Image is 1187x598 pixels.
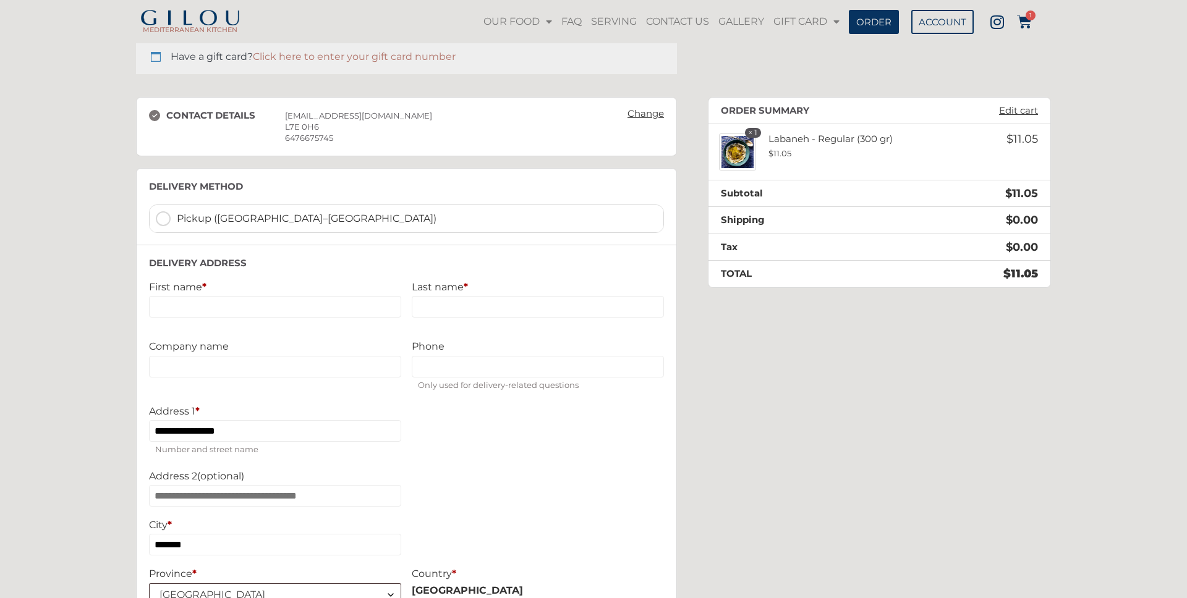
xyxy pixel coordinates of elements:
span: $ [1005,187,1012,200]
label: Phone [412,340,664,352]
label: Address 2 [149,470,401,482]
a: OUR FOOD [480,7,555,36]
label: Company name [149,340,401,352]
abbr: required [195,405,200,417]
section: Contact details [136,97,677,157]
span: $ [1006,132,1013,146]
span: (optional) [197,470,244,482]
th: Subtotal [708,180,892,207]
strong: × 1 [745,128,761,138]
bdi: 11.05 [1003,267,1038,280]
span: 0.00 [1006,213,1038,227]
label: Last name [412,281,664,293]
a: FAQ [558,7,585,36]
label: First name [149,281,401,293]
span: $ [768,148,773,158]
th: Shipping [708,207,892,234]
nav: Menu [479,7,843,36]
a: GIFT CARD [770,7,843,36]
bdi: 11.05 [1006,132,1038,146]
a: 1 [1017,14,1032,29]
a: GALLERY [715,7,767,36]
div: Have a gift card? [136,38,677,74]
img: Gilou Logo [139,10,241,27]
span: Only used for delivery-related questions [412,377,664,394]
a: Change: Contact details [621,105,670,122]
bdi: 0.00 [1006,240,1038,254]
span: $ [1006,213,1013,227]
abbr: required [192,568,197,579]
div: [EMAIL_ADDRESS][DOMAIN_NAME] [285,110,615,121]
h3: Delivery address [149,258,664,269]
th: Total [708,261,892,287]
strong: [GEOGRAPHIC_DATA] [412,584,523,596]
label: Address 1 [149,405,401,417]
h3: Order summary [721,105,809,116]
img: Labaneh [719,133,756,171]
div: L7E 0H6 [285,121,615,132]
span: Pickup ([GEOGRAPHIC_DATA]–[GEOGRAPHIC_DATA]) [177,211,657,226]
span: $ [1003,267,1011,280]
th: Tax [708,234,892,261]
div: Labaneh - Regular (300 gr) [756,133,951,159]
a: CONTACT US [643,7,712,36]
bdi: 11.05 [768,148,791,158]
label: Country [412,568,664,579]
label: City [149,519,401,531]
h2: MEDITERRANEAN KITCHEN [136,27,244,33]
a: ACCOUNT [911,10,974,34]
label: Province [149,568,401,579]
h3: Contact details [149,110,285,121]
span: $ [1006,240,1013,254]
span: Number and street name [149,442,401,458]
div: 6476675745 [285,132,615,143]
span: 1 [1026,11,1036,20]
span: ORDER [856,17,891,27]
abbr: required [168,519,172,531]
span: ACCOUNT [919,17,966,27]
a: Edit cart [993,105,1044,116]
a: SERVING [588,7,640,36]
bdi: 11.05 [1005,187,1038,200]
a: ORDER [849,10,899,34]
h3: Delivery method [149,181,664,192]
a: Click here to enter your gift card number [253,51,456,62]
